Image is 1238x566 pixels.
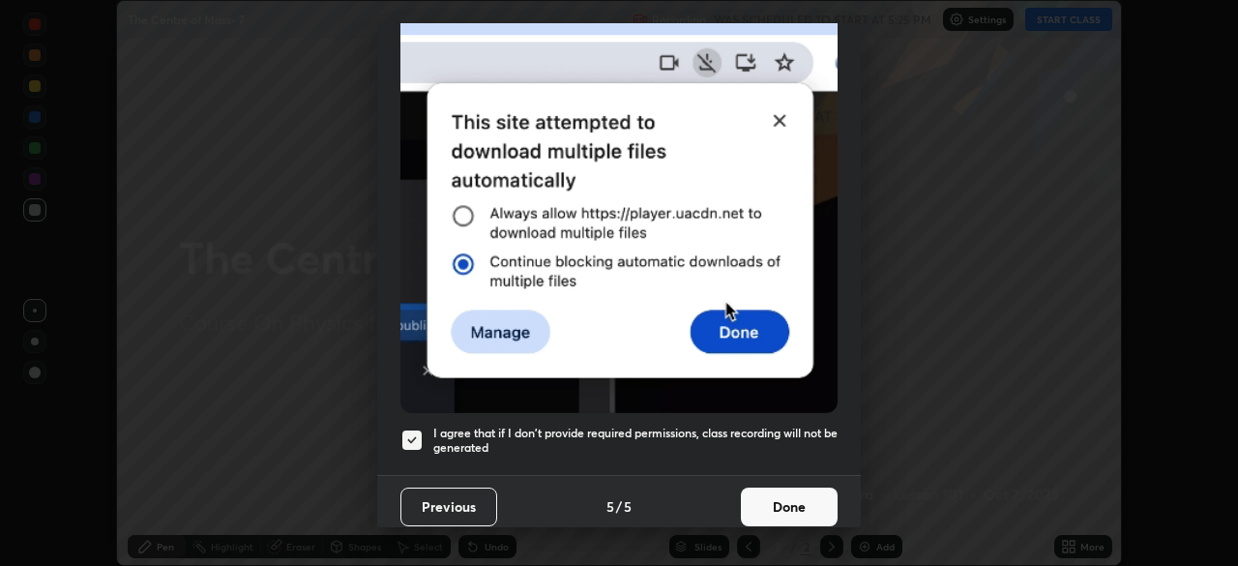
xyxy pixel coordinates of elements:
button: Done [741,488,838,526]
h4: / [616,496,622,517]
h4: 5 [624,496,632,517]
h4: 5 [606,496,614,517]
button: Previous [400,488,497,526]
h5: I agree that if I don't provide required permissions, class recording will not be generated [433,426,838,456]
